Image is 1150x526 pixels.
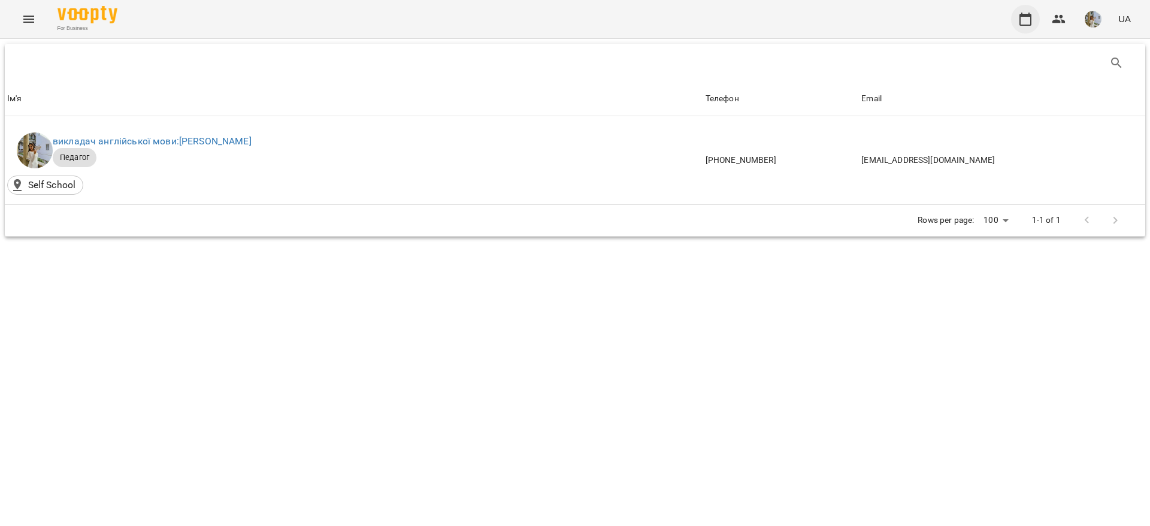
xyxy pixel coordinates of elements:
[706,92,739,106] div: Телефон
[703,116,860,205] td: [PHONE_NUMBER]
[1113,8,1136,30] button: UA
[979,211,1012,229] div: 100
[57,25,117,32] span: For Business
[7,92,22,106] div: Ім'я
[7,92,701,106] span: Ім'я
[706,92,857,106] span: Телефон
[1118,13,1131,25] span: UA
[1085,11,1101,28] img: 2693ff5fab4ac5c18e9886587ab8f966.jpg
[5,44,1145,82] div: Table Toolbar
[14,5,43,34] button: Menu
[861,92,882,106] div: Sort
[1032,214,1061,226] p: 1-1 of 1
[861,92,1143,106] span: Email
[7,176,83,195] div: Self School()
[53,152,96,163] span: Педагог
[7,92,22,106] div: Sort
[53,135,252,147] a: викладач англійської мови:[PERSON_NAME]
[17,132,53,168] img: Ковтун Анастасія Сергіїівна
[918,214,974,226] p: Rows per page:
[706,92,739,106] div: Sort
[1102,49,1131,77] button: Пошук
[28,178,76,192] p: Self School
[861,92,882,106] div: Email
[57,6,117,23] img: Voopty Logo
[859,116,1145,205] td: [EMAIL_ADDRESS][DOMAIN_NAME]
